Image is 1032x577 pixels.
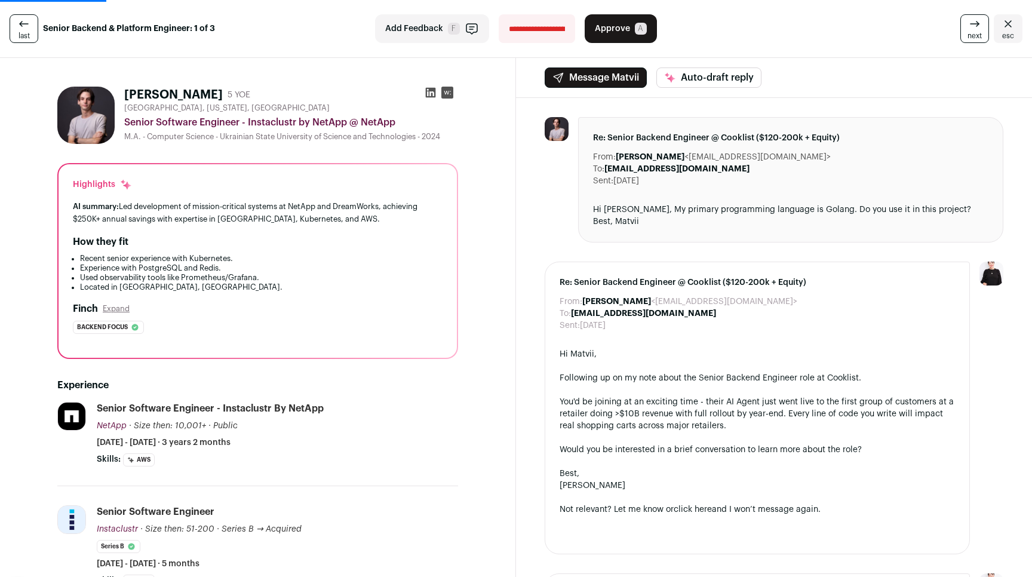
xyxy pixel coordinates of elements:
[97,505,214,518] div: Senior Software Engineer
[560,296,582,308] dt: From:
[585,14,657,43] button: Approve A
[58,506,85,533] img: def6e70c31f05d8564a7fcfc3627e382394f85519e1fdef5efa5587f68f16ea4.jpg
[593,151,616,163] dt: From:
[19,31,30,41] span: last
[593,163,604,175] dt: To:
[97,525,138,533] span: Instaclustr
[560,444,955,456] div: Would you be interested in a brief conversation to learn more about the role?
[560,308,571,320] dt: To:
[97,437,231,449] span: [DATE] - [DATE] · 3 years 2 months
[43,23,215,35] strong: Senior Backend & Platform Engineer: 1 of 3
[80,254,443,263] li: Recent senior experience with Kubernetes.
[97,422,127,430] span: NetApp
[560,504,955,515] div: Not relevant? Let me know or and I won’t message again.
[674,505,712,514] a: click here
[385,23,443,35] span: Add Feedback
[560,468,955,480] div: Best,
[73,179,132,191] div: Highlights
[57,378,458,392] h2: Experience
[375,14,489,43] button: Add Feedback F
[560,348,955,360] div: Hi Matvii,
[58,403,85,430] img: c1d94bc78cd9b3282085a617e19768f2183eff3aee28b0f12917e8afbdcbc7d5.jpg
[124,87,223,103] h1: [PERSON_NAME]
[580,320,606,332] dd: [DATE]
[73,202,119,210] span: AI summary:
[124,115,458,130] div: Senior Software Engineer - Instaclustr by NetApp @ NetApp
[616,153,684,161] b: [PERSON_NAME]
[208,420,211,432] span: ·
[656,67,761,88] button: Auto-draft reply
[97,558,199,570] span: [DATE] - [DATE] · 5 months
[123,453,155,466] li: AWS
[545,67,647,88] button: Message Matvii
[582,296,797,308] dd: <[EMAIL_ADDRESS][DOMAIN_NAME]>
[593,204,988,228] div: Hi [PERSON_NAME], My primary programming language is Golang. Do you use it in this project? Best,...
[616,151,831,163] dd: <[EMAIL_ADDRESS][DOMAIN_NAME]>
[560,372,955,384] div: Following up on my note about the Senior Backend Engineer role at Cooklist.
[80,283,443,292] li: Located in [GEOGRAPHIC_DATA], [GEOGRAPHIC_DATA].
[73,235,128,249] h2: How they fit
[80,273,443,283] li: Used observability tools like Prometheus/Grafana.
[979,262,1003,286] img: 9240684-medium_jpg
[228,89,250,101] div: 5 YOE
[73,302,98,316] h2: Finch
[545,117,569,141] img: 1fe82640d5bdce827b2327b708df5f9035b567fdd37ddf7e70f938b9333fac6a.jpg
[960,14,989,43] a: next
[77,321,128,333] span: Backend focus
[560,277,955,288] span: Re: Senior Backend Engineer @ Cooklist ($120-200k + Equity)
[140,525,214,533] span: · Size then: 51-200
[582,297,651,306] b: [PERSON_NAME]
[604,165,750,173] b: [EMAIL_ADDRESS][DOMAIN_NAME]
[217,523,219,535] span: ·
[10,14,38,43] a: last
[97,402,324,415] div: Senior Software Engineer - Instaclustr by NetApp
[560,320,580,332] dt: Sent:
[124,132,458,142] div: M.A. - Computer Science - Ukrainian State University of Science and Technologies - 2024
[213,422,238,430] span: Public
[73,200,443,225] div: Led development of mission-critical systems at NetApp and DreamWorks, achieving $250K+ annual sav...
[635,23,647,35] span: A
[571,309,716,318] b: [EMAIL_ADDRESS][DOMAIN_NAME]
[103,304,130,314] button: Expand
[129,422,206,430] span: · Size then: 10,001+
[560,396,955,432] div: You'd be joining at an exciting time - their AI Agent just went live to the first group of custom...
[222,525,302,533] span: Series B → Acquired
[57,87,115,144] img: 1fe82640d5bdce827b2327b708df5f9035b567fdd37ddf7e70f938b9333fac6a.jpg
[97,453,121,465] span: Skills:
[967,31,982,41] span: next
[1002,31,1014,41] span: esc
[560,480,955,492] div: [PERSON_NAME]
[124,103,330,113] span: [GEOGRAPHIC_DATA], [US_STATE], [GEOGRAPHIC_DATA]
[994,14,1022,43] a: Close
[448,23,460,35] span: F
[595,23,630,35] span: Approve
[80,263,443,273] li: Experience with PostgreSQL and Redis.
[593,132,988,144] span: Re: Senior Backend Engineer @ Cooklist ($120-200k + Equity)
[593,175,613,187] dt: Sent:
[97,540,140,553] li: Series B
[613,175,639,187] dd: [DATE]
